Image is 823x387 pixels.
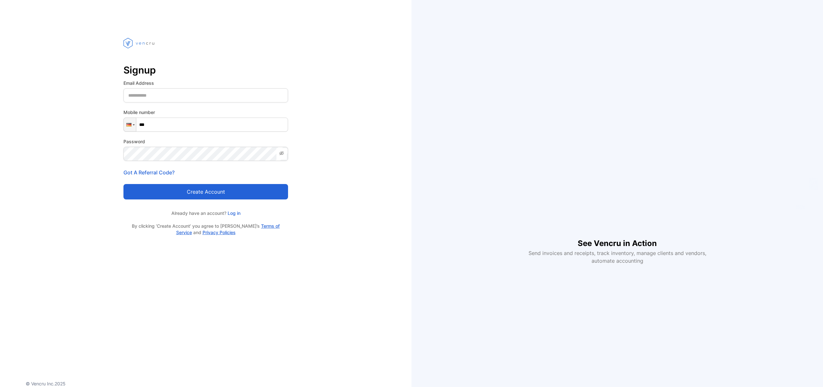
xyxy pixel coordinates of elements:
[124,118,136,131] div: Germany: + 49
[123,223,288,236] p: By clicking ‘Create Account’ you agree to [PERSON_NAME]’s and
[524,123,710,227] iframe: YouTube video player
[578,227,657,249] h1: See Vencru in Action
[123,62,288,78] p: Signup
[525,249,710,265] p: Send invoices and receipts, track inventory, manage clients and vendors, automate accounting
[123,184,288,199] button: Create account
[123,80,288,86] label: Email Address
[226,210,240,216] a: Log in
[123,138,288,145] label: Password
[123,210,288,216] p: Already have an account?
[123,26,156,60] img: vencru logo
[123,109,288,116] label: Mobile number
[123,169,288,176] p: Got A Referral Code?
[203,230,236,235] a: Privacy Policies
